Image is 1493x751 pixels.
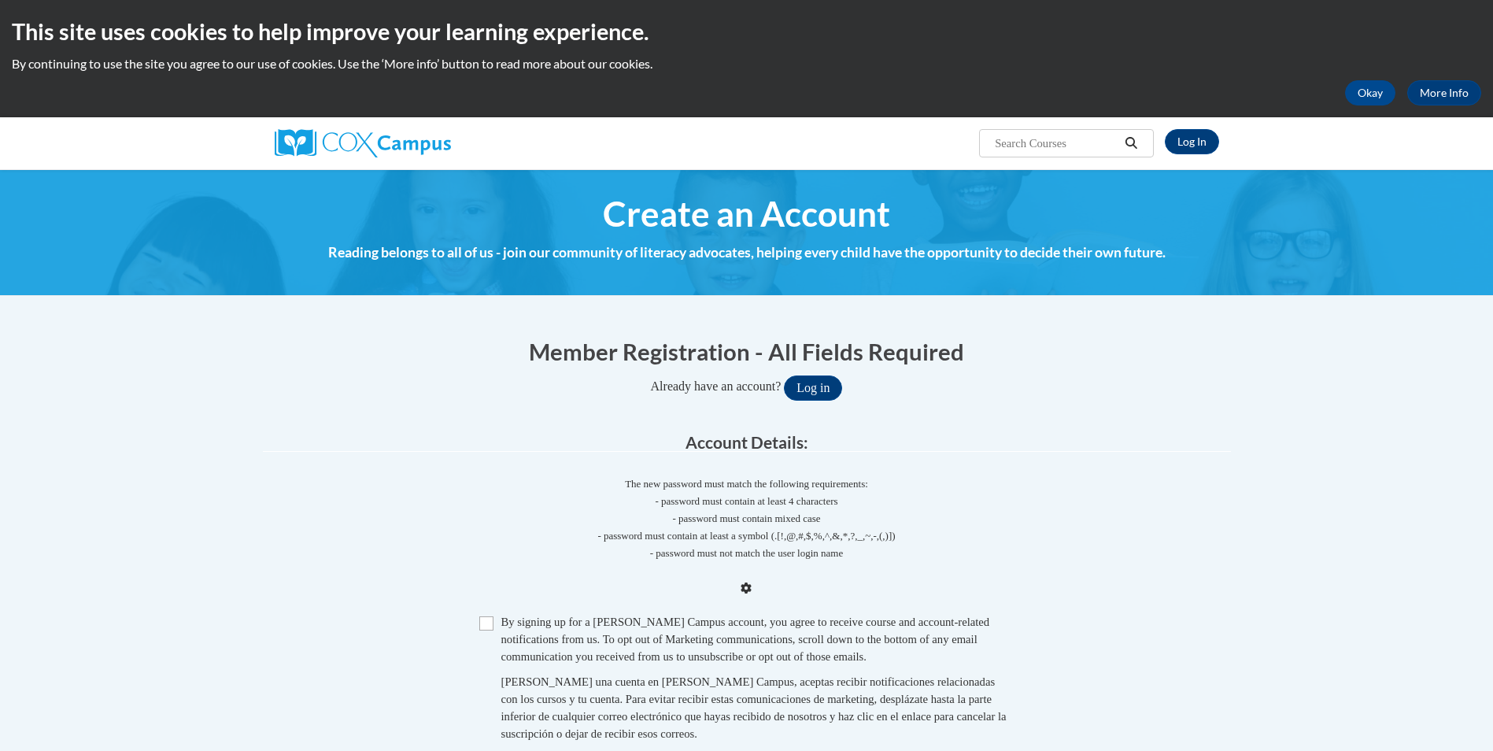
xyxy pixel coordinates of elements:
[651,379,782,393] span: Already have an account?
[993,134,1119,153] input: Search Courses
[263,493,1231,562] span: - password must contain at least 4 characters - password must contain mixed case - password must ...
[686,432,808,452] span: Account Details:
[1119,134,1143,153] button: Search
[263,335,1231,368] h1: Member Registration - All Fields Required
[1165,129,1219,154] a: Log In
[12,16,1481,47] h2: This site uses cookies to help improve your learning experience.
[12,55,1481,72] p: By continuing to use the site you agree to our use of cookies. Use the ‘More info’ button to read...
[275,129,451,157] img: Cox Campus
[1407,80,1481,105] a: More Info
[501,675,1007,740] span: [PERSON_NAME] una cuenta en [PERSON_NAME] Campus, aceptas recibir notificaciones relacionadas con...
[625,478,868,490] span: The new password must match the following requirements:
[784,375,842,401] button: Log in
[603,193,890,235] span: Create an Account
[263,242,1231,263] h4: Reading belongs to all of us - join our community of literacy advocates, helping every child have...
[1345,80,1395,105] button: Okay
[501,616,990,663] span: By signing up for a [PERSON_NAME] Campus account, you agree to receive course and account-related...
